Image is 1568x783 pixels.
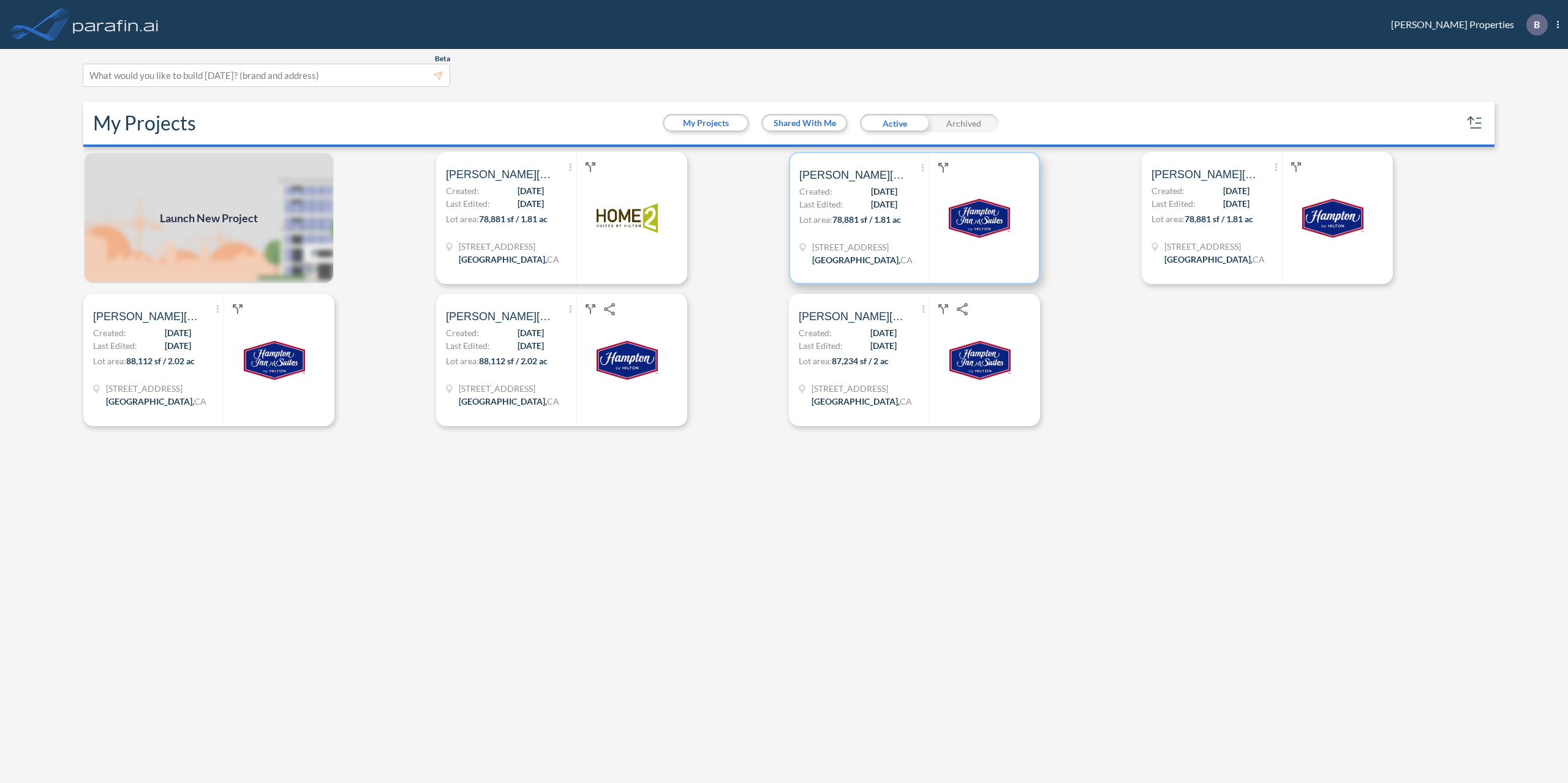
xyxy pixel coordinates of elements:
[832,214,901,225] span: 78,881 sf / 1.81 ac
[459,396,547,406] span: [GEOGRAPHIC_DATA] ,
[799,339,843,352] span: Last Edited:
[871,185,897,198] span: [DATE]
[446,214,479,224] span: Lot area:
[93,309,203,324] span: Bolthouse Hotel
[106,395,206,408] div: Bakersfield, CA
[860,114,929,132] div: Active
[1151,214,1185,224] span: Lot area:
[70,12,161,37] img: logo
[160,210,258,227] span: Launch New Project
[763,116,846,130] button: Shared With Me
[446,167,556,182] span: Bolthouse Hotel
[1137,152,1490,284] a: [PERSON_NAME][GEOGRAPHIC_DATA]Created:[DATE]Last Edited:[DATE]Lot area:78,881 sf / 1.81 ac[STREET...
[446,339,490,352] span: Last Edited:
[597,187,658,249] img: logo
[165,326,191,339] span: [DATE]
[106,396,194,406] span: [GEOGRAPHIC_DATA] ,
[799,356,832,366] span: Lot area:
[812,395,912,408] div: Bakersfield, CA
[1164,253,1265,266] div: Bakersfield, CA
[799,214,832,225] span: Lot area:
[949,187,1010,249] img: logo
[799,309,909,324] span: Bolthouse Hotel
[799,198,843,211] span: Last Edited:
[165,339,191,352] span: [DATE]
[518,326,544,339] span: [DATE]
[1253,254,1265,264] span: CA
[106,382,206,395] span: 3443 Buena Vista Rd
[784,152,1137,284] a: [PERSON_NAME][GEOGRAPHIC_DATA]Created:[DATE]Last Edited:[DATE]Lot area:78,881 sf / 1.81 ac[STREET...
[949,329,1011,391] img: logo
[1164,240,1265,253] span: 3443 Buena Vista Rd
[1185,214,1253,224] span: 78,881 sf / 1.81 ac
[459,254,547,264] span: [GEOGRAPHIC_DATA] ,
[78,294,431,426] a: [PERSON_NAME][GEOGRAPHIC_DATA]Created:[DATE]Last Edited:[DATE]Lot area:88,112 sf / 2.02 ac[STREET...
[799,185,832,198] span: Created:
[459,240,559,253] span: 3443 Buena Vista Rd
[1223,197,1249,210] span: [DATE]
[93,326,126,339] span: Created:
[665,116,747,130] button: My Projects
[870,326,897,339] span: [DATE]
[799,326,832,339] span: Created:
[83,152,334,284] a: Launch New Project
[1302,187,1363,249] img: logo
[479,214,548,224] span: 78,881 sf / 1.81 ac
[1465,113,1485,133] button: sort
[459,395,559,408] div: Bakersfield, CA
[870,339,897,352] span: [DATE]
[518,184,544,197] span: [DATE]
[1151,167,1262,182] span: Bolthouse Hotel
[929,114,998,132] div: Archived
[1164,254,1253,264] span: [GEOGRAPHIC_DATA] ,
[435,54,450,64] span: Beta
[900,396,912,406] span: CA
[812,382,912,395] span: 3443 Buena Vista Rd
[83,152,334,284] img: add
[431,152,784,284] a: [PERSON_NAME][GEOGRAPHIC_DATA]Created:[DATE]Last Edited:[DATE]Lot area:78,881 sf / 1.81 ac[STREET...
[832,356,889,366] span: 87,234 sf / 2 ac
[446,184,479,197] span: Created:
[799,168,910,182] span: Bolthouse Hotel
[446,197,490,210] span: Last Edited:
[244,329,305,391] img: logo
[518,339,544,352] span: [DATE]
[597,329,658,391] img: logo
[431,294,784,426] a: [PERSON_NAME][GEOGRAPHIC_DATA]Created:[DATE]Last Edited:[DATE]Lot area:88,112 sf / 2.02 ac[STREET...
[1151,184,1185,197] span: Created:
[871,198,897,211] span: [DATE]
[126,356,195,366] span: 88,112 sf / 2.02 ac
[446,326,479,339] span: Created:
[93,339,137,352] span: Last Edited:
[446,356,479,366] span: Lot area:
[518,197,544,210] span: [DATE]
[93,356,126,366] span: Lot area:
[900,255,913,265] span: CA
[547,254,559,264] span: CA
[812,255,900,265] span: [GEOGRAPHIC_DATA] ,
[1151,197,1196,210] span: Last Edited:
[93,111,196,135] h2: My Projects
[784,294,1137,426] a: [PERSON_NAME][GEOGRAPHIC_DATA]Created:[DATE]Last Edited:[DATE]Lot area:87,234 sf / 2 ac[STREET_AD...
[446,309,556,324] span: Bolthouse Hotel
[1534,19,1540,30] p: B
[812,253,913,266] div: Bakersfield, CA
[459,253,559,266] div: Bakersfield, CA
[459,382,559,395] span: 3443 Buena Vista Rd
[812,396,900,406] span: [GEOGRAPHIC_DATA] ,
[1373,14,1559,36] div: [PERSON_NAME] Properties
[1223,184,1249,197] span: [DATE]
[194,396,206,406] span: CA
[812,241,913,253] span: 3443 Buena Vista Rd
[547,396,559,406] span: CA
[479,356,548,366] span: 88,112 sf / 2.02 ac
